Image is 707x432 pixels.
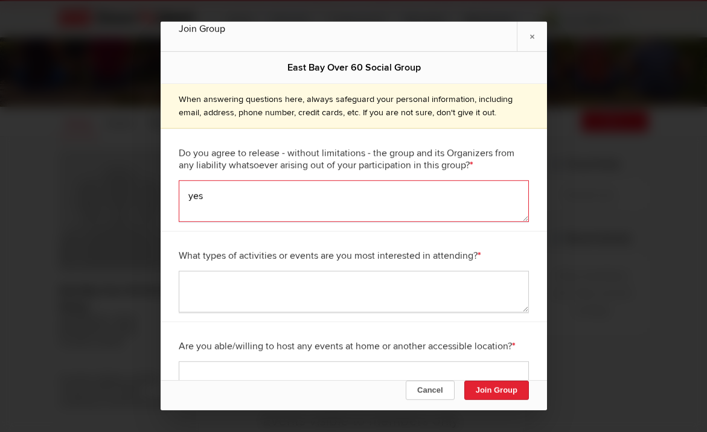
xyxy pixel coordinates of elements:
button: Join Group [464,381,528,400]
div: Do you agree to release - without limitations - the group and its Organizers from any liability w... [179,138,529,180]
a: × [517,22,547,51]
p: When answering questions here, always safeguard your personal information, including email, addre... [179,93,529,119]
div: Join Group [179,22,529,36]
button: Cancel [406,381,455,400]
b: East Bay Over 60 Social Group [287,62,420,74]
div: What types of activities or events are you most interested in attending? [179,241,529,271]
div: Are you able/willing to host any events at home or another accessible location? [179,331,529,361]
